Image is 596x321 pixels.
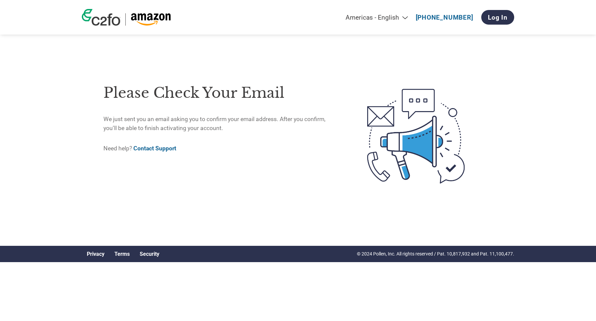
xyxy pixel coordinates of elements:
[114,251,130,257] a: Terms
[416,14,473,21] a: [PHONE_NUMBER]
[133,145,176,152] a: Contact Support
[357,250,514,257] p: © 2024 Pollen, Inc. All rights reserved / Pat. 10,817,932 and Pat. 11,100,477.
[87,251,104,257] a: Privacy
[339,77,493,195] img: open-email
[140,251,159,257] a: Security
[82,9,120,26] img: c2fo logo
[131,13,171,26] img: Amazon
[103,115,339,132] p: We just sent you an email asking you to confirm your email address. After you confirm, you’ll be ...
[103,82,339,104] h1: Please check your email
[481,10,514,25] a: Log In
[103,144,339,153] p: Need help?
